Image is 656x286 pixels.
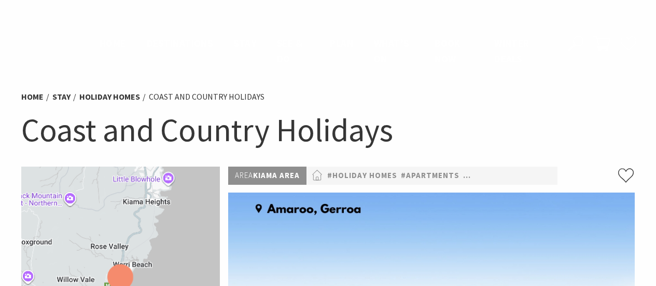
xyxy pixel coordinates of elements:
span: Plan [330,37,353,49]
span: Destinations [147,37,213,49]
nav: Main Menu [89,35,556,67]
span: Area [235,170,253,180]
span: What’s On [374,37,409,65]
h1: Coast and Country Holidays [21,109,635,151]
a: #Budget & backpackers [463,169,567,182]
span: See & Do [277,37,302,65]
a: #Holiday Homes [327,169,397,182]
span: Book now [435,37,460,65]
p: Kiama Area [228,167,306,185]
span: Winter Deals [494,37,529,65]
span: Home [100,37,126,49]
a: #Apartments [401,169,459,182]
span: Stay [233,37,256,49]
